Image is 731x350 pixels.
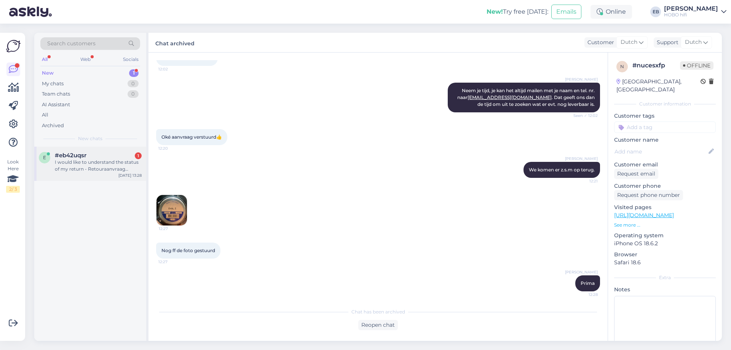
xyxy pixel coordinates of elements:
[55,152,86,159] span: #eb42uqsr
[654,38,678,46] div: Support
[6,186,20,193] div: 2 / 3
[158,66,187,72] span: 12:02
[42,90,70,98] div: Team chats
[614,259,716,267] p: Safari 18.6
[614,147,707,156] input: Add name
[591,5,632,19] div: Online
[6,158,20,193] div: Look Here
[614,121,716,133] input: Add a tag
[155,37,195,48] label: Chat archived
[664,6,726,18] a: [PERSON_NAME]HOBO hifi
[468,94,552,100] a: [EMAIL_ADDRESS][DOMAIN_NAME]
[161,248,215,253] span: Nog ff de foto gestuurd
[614,222,716,229] p: See more ...
[6,39,21,53] img: Askly Logo
[128,80,139,88] div: 0
[457,88,596,107] span: Neem je tijd, je kan het altijd mailen met je naam en tel. nr. naar . Dat geeft ons dan de tijd o...
[121,54,140,64] div: Socials
[614,232,716,240] p: Operating system
[42,80,64,88] div: My chats
[487,7,548,16] div: Try free [DATE]:
[569,178,598,184] span: 12:21
[135,152,142,159] div: 1
[685,38,702,46] span: Dutch
[614,190,683,200] div: Request phone number
[614,251,716,259] p: Browser
[42,101,70,109] div: AI Assistant
[664,12,718,18] div: HOBO hifi
[158,259,187,265] span: 12:27
[565,77,598,82] span: [PERSON_NAME]
[581,280,595,286] span: Prima
[79,54,92,64] div: Web
[42,69,54,77] div: New
[621,38,637,46] span: Dutch
[156,195,187,225] img: Attachment
[351,308,405,315] span: Chat has been archived
[680,61,713,70] span: Offline
[42,111,48,119] div: All
[47,40,96,48] span: Search customers
[614,182,716,190] p: Customer phone
[487,8,503,15] b: New!
[128,90,139,98] div: 0
[42,122,64,129] div: Archived
[129,69,139,77] div: 1
[614,136,716,144] p: Customer name
[118,173,142,178] div: [DATE] 13:28
[614,203,716,211] p: Visited pages
[614,240,716,248] p: iPhone OS 18.6.2
[614,161,716,169] p: Customer email
[158,145,187,151] span: 12:20
[161,134,222,140] span: Oké aanvraag verstuurd👍
[632,61,680,70] div: # nucesxfp
[584,38,614,46] div: Customer
[614,101,716,107] div: Customer information
[620,64,624,69] span: n
[55,159,142,173] div: I would like to understand the status of my return - Retouraanvraag 1000049230
[569,113,598,118] span: Seen ✓ 12:02
[569,292,598,297] span: 12:28
[614,212,674,219] a: [URL][DOMAIN_NAME]
[358,320,398,330] div: Reopen chat
[614,274,716,281] div: Extra
[616,78,701,94] div: [GEOGRAPHIC_DATA], [GEOGRAPHIC_DATA]
[565,269,598,275] span: [PERSON_NAME]
[565,156,598,161] span: [PERSON_NAME]
[614,112,716,120] p: Customer tags
[43,155,46,160] span: e
[614,169,658,179] div: Request email
[664,6,718,12] div: [PERSON_NAME]
[78,135,102,142] span: New chats
[40,54,49,64] div: All
[529,167,595,173] span: We komen er z.s.m op terug.
[551,5,581,19] button: Emails
[650,6,661,17] div: EB
[159,226,187,232] span: 12:27
[614,286,716,294] p: Notes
